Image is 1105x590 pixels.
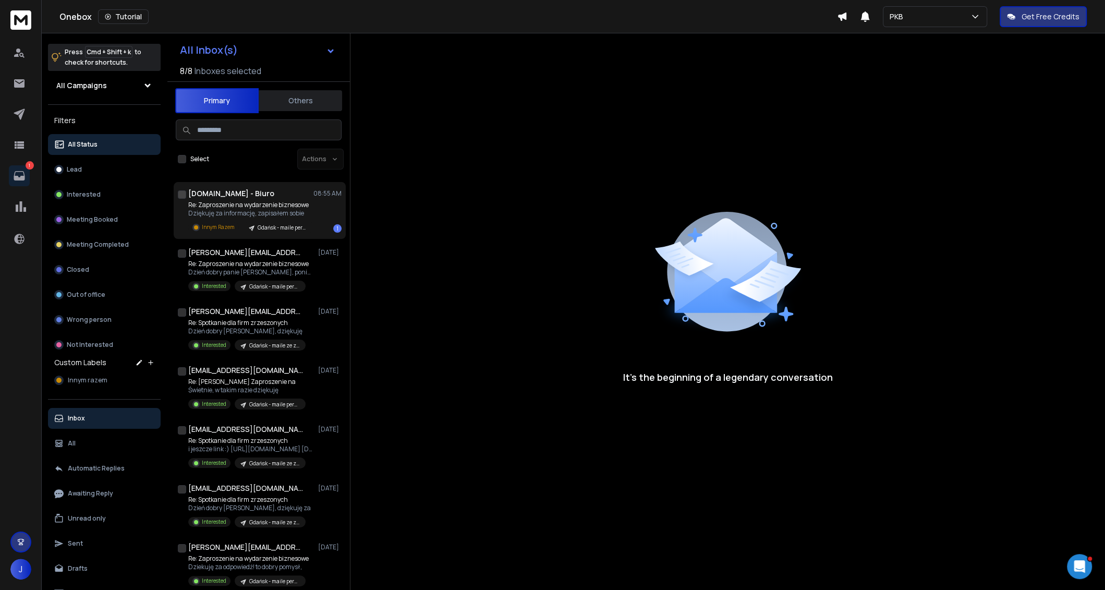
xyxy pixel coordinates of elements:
[188,445,313,453] p: i jeszcze link :) [URL][DOMAIN_NAME] [DATE],
[188,268,313,276] p: Dzień dobry panie [PERSON_NAME], poniższej
[68,489,113,498] p: Awaiting Reply
[67,316,112,324] p: Wrong person
[172,40,344,61] button: All Inbox(s)
[48,558,161,579] button: Drafts
[188,188,274,199] h1: [DOMAIN_NAME] - Biuro
[318,425,342,434] p: [DATE]
[188,555,309,563] p: Re: Zaproszenie na wydarzenie biznesowe
[202,518,226,526] p: Interested
[68,464,125,473] p: Automatic Replies
[890,11,907,22] p: PKB
[98,9,149,24] button: Tutorial
[54,357,106,368] h3: Custom Labels
[59,9,837,24] div: Onebox
[48,370,161,391] button: Innym razem
[188,327,306,335] p: Dzień dobry [PERSON_NAME], dziękuję
[249,460,299,467] p: Gdańsk - maile ze zwiazku pracodawcow
[48,458,161,479] button: Automatic Replies
[48,134,161,155] button: All Status
[333,224,342,233] div: 1
[48,184,161,205] button: Interested
[48,159,161,180] button: Lead
[188,209,313,218] p: Dziękuję za informację, zapisałem sobie
[48,75,161,96] button: All Campaigns
[188,437,313,445] p: Re: Spotkanie dla firm zrzeszonych
[318,484,342,492] p: [DATE]
[202,459,226,467] p: Interested
[67,341,113,349] p: Not Interested
[48,113,161,128] h3: Filters
[85,46,132,58] span: Cmd + Shift + k
[202,223,235,231] p: Innym Razem
[67,291,105,299] p: Out of office
[68,539,83,548] p: Sent
[175,88,259,113] button: Primary
[68,376,107,384] span: Innym razem
[68,564,88,573] p: Drafts
[68,140,98,149] p: All Status
[188,542,303,552] h1: [PERSON_NAME][EMAIL_ADDRESS][DOMAIN_NAME]
[188,319,306,327] p: Re: Spotkanie dla firm zrzeszonych
[67,266,89,274] p: Closed
[48,334,161,355] button: Not Interested
[68,439,76,448] p: All
[188,201,313,209] p: Re: Zaproszenie na wydarzenie biznesowe
[48,234,161,255] button: Meeting Completed
[188,365,303,376] h1: [EMAIL_ADDRESS][DOMAIN_NAME]
[318,366,342,375] p: [DATE]
[65,47,141,68] p: Press to check for shortcuts.
[48,483,161,504] button: Awaiting Reply
[318,543,342,551] p: [DATE]
[68,514,106,523] p: Unread only
[48,259,161,280] button: Closed
[195,65,261,77] h3: Inboxes selected
[190,155,209,163] label: Select
[48,284,161,305] button: Out of office
[258,224,308,232] p: Gdańsk - maile personalne ownerzy
[318,248,342,257] p: [DATE]
[249,342,299,350] p: Gdańsk - maile ze zwiazku pracodawcow
[48,508,161,529] button: Unread only
[202,400,226,408] p: Interested
[67,165,82,174] p: Lead
[10,559,31,580] button: J
[1067,554,1092,579] iframe: Intercom live chat
[67,190,101,199] p: Interested
[202,341,226,349] p: Interested
[26,161,34,170] p: 1
[318,307,342,316] p: [DATE]
[202,577,226,585] p: Interested
[188,563,309,571] p: Dziekuję za odpowiedź! to dobry pomysł,
[48,533,161,554] button: Sent
[249,577,299,585] p: Gdańsk - maile personalne ownerzy
[188,260,313,268] p: Re: Zaproszenie na wydarzenie biznesowe
[48,408,161,429] button: Inbox
[48,433,161,454] button: All
[67,240,129,249] p: Meeting Completed
[48,209,161,230] button: Meeting Booked
[249,283,299,291] p: Gdańsk - maile personalne ownerzy
[249,519,299,526] p: Gdańsk - maile ze zwiazku pracodawcow
[188,424,303,435] h1: [EMAIL_ADDRESS][DOMAIN_NAME]
[249,401,299,408] p: Gdańsk - maile personalne ownerzy
[68,414,85,423] p: Inbox
[188,378,306,386] p: Re: [PERSON_NAME] Zaproszenie na
[180,65,192,77] span: 8 / 8
[188,306,303,317] h1: [PERSON_NAME][EMAIL_ADDRESS][DOMAIN_NAME]
[9,165,30,186] a: 1
[313,189,342,198] p: 08:55 AM
[259,89,342,112] button: Others
[48,309,161,330] button: Wrong person
[1022,11,1079,22] p: Get Free Credits
[188,247,303,258] h1: [PERSON_NAME][EMAIL_ADDRESS][DOMAIN_NAME]
[1000,6,1087,27] button: Get Free Credits
[188,483,303,493] h1: [EMAIL_ADDRESS][DOMAIN_NAME]
[623,370,833,384] p: It’s the beginning of a legendary conversation
[188,504,311,512] p: Dzień dobry [PERSON_NAME], dziękuję za
[180,45,238,55] h1: All Inbox(s)
[56,80,107,91] h1: All Campaigns
[67,215,118,224] p: Meeting Booked
[188,386,306,394] p: Świetnie, w takim razie dziękuję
